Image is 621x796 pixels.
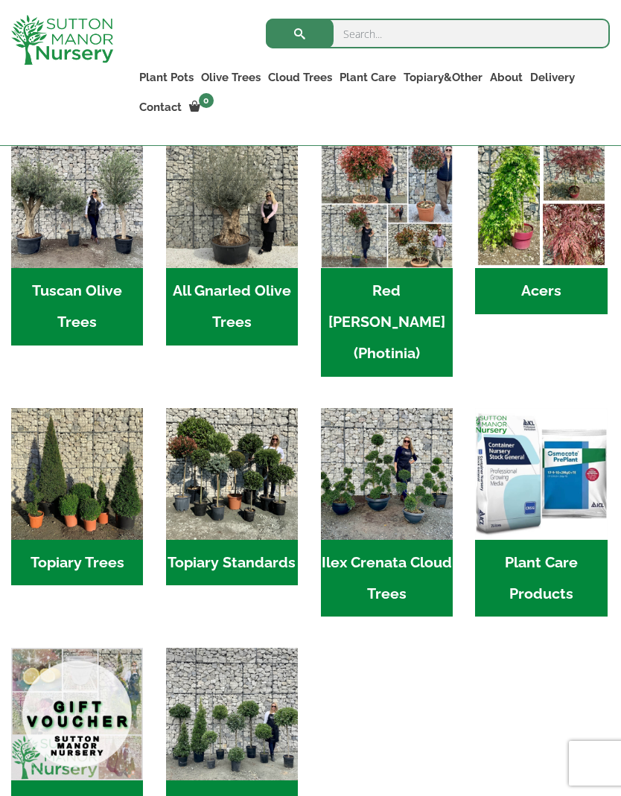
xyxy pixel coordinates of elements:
a: Olive Trees [197,67,264,88]
h2: Acers [475,268,607,314]
a: 0 [185,97,218,118]
a: Topiary&Other [400,67,486,88]
h2: Plant Care Products [475,540,607,617]
h2: Tuscan Olive Trees [11,268,143,346]
h2: All Gnarled Olive Trees [166,268,298,346]
span: 0 [199,93,214,108]
a: Visit product category Acers [475,136,607,314]
a: Delivery [526,67,579,88]
img: Home - 5833C5B7 31D0 4C3A 8E42 DB494A1738DB [166,136,298,268]
a: Visit product category Topiary Trees [11,408,143,586]
h2: Topiary Trees [11,540,143,586]
a: Visit product category Topiary Standards [166,408,298,586]
a: Visit product category Tuscan Olive Trees [11,136,143,346]
img: logo [11,15,113,65]
a: About [486,67,526,88]
a: Plant Pots [136,67,197,88]
img: Home - IMG 5223 [166,408,298,540]
a: Visit product category Ilex Crenata Cloud Trees [321,408,453,617]
a: Visit product category All Gnarled Olive Trees [166,136,298,346]
input: Search... [266,19,610,48]
a: Contact [136,97,185,118]
h2: Red [PERSON_NAME] (Photinia) [321,268,453,377]
img: Home - IMG 5945 [166,648,298,780]
a: Visit product category Red Robin (Photinia) [321,136,453,377]
a: Visit product category Plant Care Products [475,408,607,617]
img: Home - C8EC7518 C483 4BAA AA61 3CAAB1A4C7C4 1 201 a [11,408,143,540]
img: Home - Untitled Project 4 [475,136,607,268]
img: Home - 7716AD77 15EA 4607 B135 B37375859F10 [11,136,143,268]
h2: Topiary Standards [166,540,298,586]
img: Home - MAIN [11,648,143,780]
img: Home - F5A23A45 75B5 4929 8FB2 454246946332 [321,136,453,268]
img: Home - 9CE163CB 973F 4905 8AD5 A9A890F87D43 [321,408,453,540]
img: Home - food and soil [475,408,607,540]
a: Cloud Trees [264,67,336,88]
a: Plant Care [336,67,400,88]
h2: Ilex Crenata Cloud Trees [321,540,453,617]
